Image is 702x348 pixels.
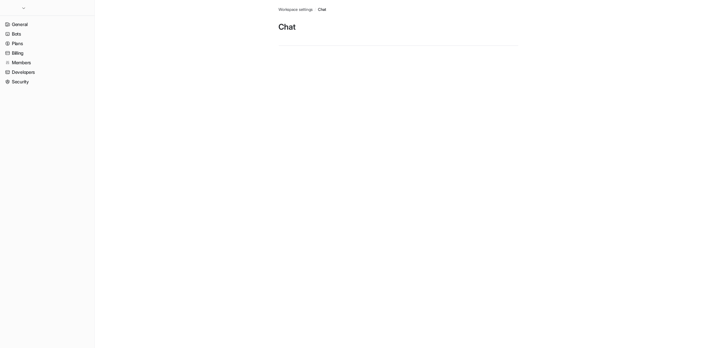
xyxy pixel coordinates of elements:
[279,7,313,13] a: Workspace settings
[3,39,92,48] a: Plans
[318,7,326,13] a: Chat
[3,77,92,86] a: Security
[3,58,92,67] a: Members
[279,22,518,32] p: Chat
[3,48,92,58] a: Billing
[3,20,92,29] a: General
[3,68,92,77] a: Developers
[3,29,92,39] a: Bots
[315,7,316,13] span: /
